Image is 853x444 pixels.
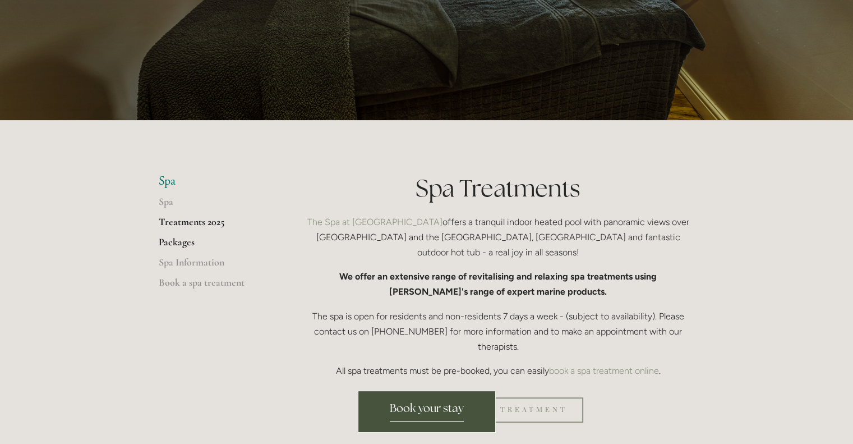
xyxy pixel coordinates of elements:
a: The Spa at [GEOGRAPHIC_DATA] [307,217,442,227]
h1: Spa Treatments [302,174,695,202]
a: Spa [159,195,266,216]
li: Spa [159,174,266,189]
strong: We offer an extensive range of revitalising and relaxing spa treatments using [PERSON_NAME]'s ran... [339,271,659,297]
p: offers a tranquil indoor heated pool with panoramic views over [GEOGRAPHIC_DATA] and the [GEOGRAP... [302,214,695,260]
a: Book a spa treatment [159,276,266,296]
a: Spa Information [159,256,266,276]
a: Treatments 2025 [159,216,266,236]
a: book a spa treatment online [549,365,659,376]
span: Book your stay [390,401,464,422]
a: Book your stay [358,391,496,433]
a: Packages [159,236,266,256]
p: The spa is open for residents and non-residents 7 days a week - (subject to availability). Please... [302,309,695,355]
p: All spa treatments must be pre-booked, you can easily . [302,363,695,378]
